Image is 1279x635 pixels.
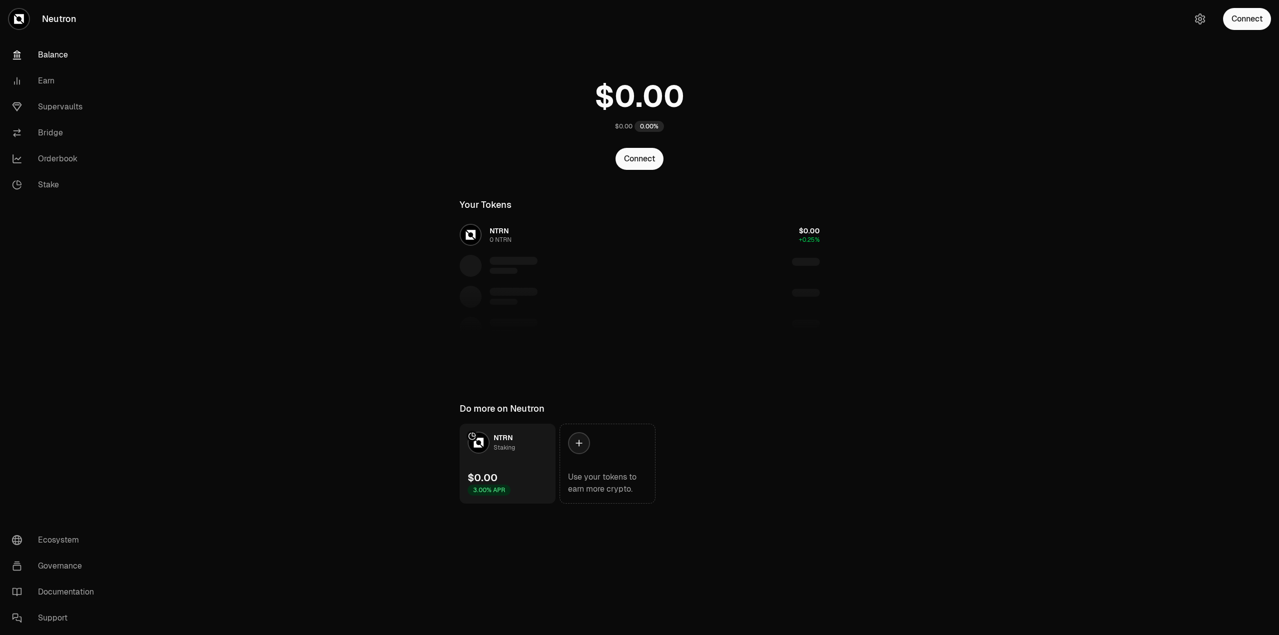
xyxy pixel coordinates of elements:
div: 0.00% [635,121,664,132]
span: NTRN [494,433,513,442]
a: Ecosystem [4,527,108,553]
div: Use your tokens to earn more crypto. [568,471,647,495]
button: Connect [1223,8,1271,30]
img: NTRN Logo [469,433,489,453]
a: Earn [4,68,108,94]
a: Support [4,605,108,631]
div: $0.00 [615,122,633,130]
a: Use your tokens to earn more crypto. [560,424,655,504]
div: Do more on Neutron [460,402,545,416]
div: Your Tokens [460,198,512,212]
div: 3.00% APR [468,485,511,496]
div: $0.00 [468,471,498,485]
div: Staking [494,443,515,453]
button: Connect [616,148,663,170]
a: Governance [4,553,108,579]
a: Documentation [4,579,108,605]
a: Stake [4,172,108,198]
a: NTRN LogoNTRNStaking$0.003.00% APR [460,424,556,504]
a: Bridge [4,120,108,146]
a: Balance [4,42,108,68]
a: Supervaults [4,94,108,120]
a: Orderbook [4,146,108,172]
